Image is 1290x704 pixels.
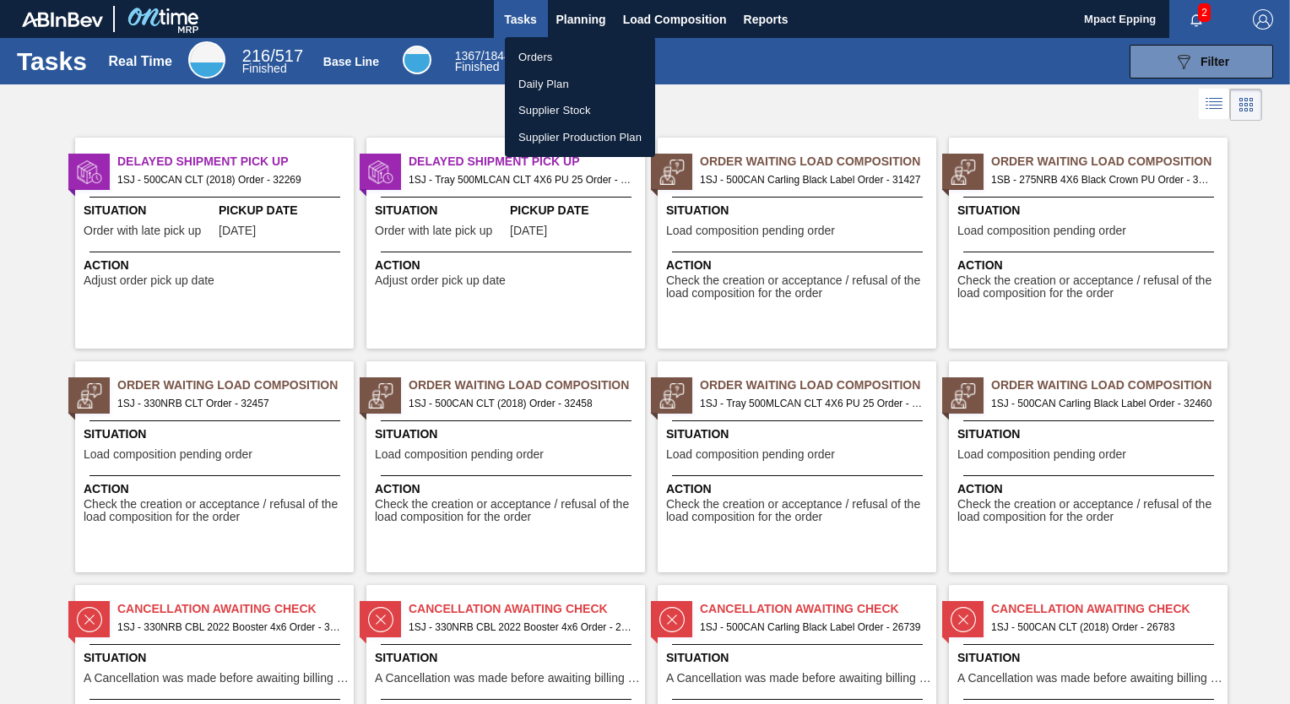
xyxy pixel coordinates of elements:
a: Supplier Stock [505,97,655,124]
a: Supplier Production Plan [505,124,655,151]
a: Daily Plan [505,71,655,98]
a: Orders [505,44,655,71]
